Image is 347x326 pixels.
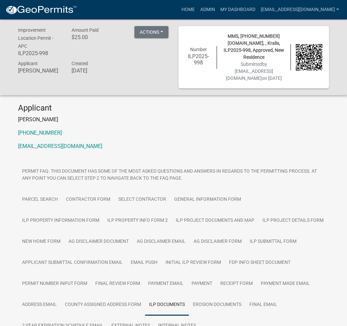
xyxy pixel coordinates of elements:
[226,61,282,81] span: Submitted on [DATE]
[258,3,342,16] a: [EMAIL_ADDRESS][DOMAIN_NAME]
[190,47,207,52] span: Number
[161,252,225,274] a: Initial ILP Review Form
[18,231,65,253] a: New Home Form
[258,210,328,231] a: ILP Project Details Form
[18,130,62,136] a: [PHONE_NUMBER]
[127,252,161,274] a: Email Push
[103,210,172,231] a: ILP Property Info Form 2
[246,231,301,253] a: ILP Submittal Form
[145,294,189,316] a: ILP Documents
[65,231,133,253] a: Ag Disclaimer Document
[18,67,62,74] h6: [PERSON_NAME]
[296,44,322,70] img: QR code
[72,34,115,40] h6: $25.00
[72,27,99,33] span: Amount Paid
[18,103,329,113] h4: Applicant
[62,189,114,210] a: Contractor Form
[18,50,62,56] h6: ILP2025-998
[18,143,102,149] a: [EMAIL_ADDRESS][DOMAIN_NAME]
[170,189,245,210] a: General Information Form
[18,116,329,124] p: [PERSON_NAME]
[114,189,170,210] a: Select contractor
[225,252,295,274] a: FDP INFO Sheet Document
[188,273,216,295] a: Payment
[134,26,168,38] button: Actions
[179,3,198,16] a: Home
[72,61,88,66] span: Created
[185,53,212,66] h6: ILP2025-998
[218,3,258,16] a: My Dashboard
[216,273,257,295] a: Receipt Form
[18,252,127,274] a: Applicant Submittal Confirmation Email
[144,273,188,295] a: Payment Email
[18,273,91,295] a: Permit Number Input Form
[224,33,284,60] span: MMS, [PHONE_NUMBER][DOMAIN_NAME], , Kralis, ILP2025-998, Approved, New Residence
[18,61,38,66] span: Applicant
[257,273,314,295] a: Payment Made Email
[72,67,115,74] h6: [DATE]
[61,294,145,316] a: County Assigned Address Form
[133,231,190,253] a: Ag Disclaimer Email
[18,189,62,210] a: Parcel search
[18,161,329,189] a: Permit FAQ. This document has some of the most asked questions and answers in regards to the perm...
[18,210,103,231] a: ILP Property Information Form
[190,231,246,253] a: Ag Disclaimer Form
[189,294,245,316] a: Erosion Documents
[18,27,53,49] span: Improvement Location Permit - APC
[91,273,144,295] a: Final Review Form
[226,61,273,81] span: by [EMAIL_ADDRESS][DOMAIN_NAME]
[245,294,281,316] a: Final Email
[18,294,61,316] a: Address Email
[172,210,258,231] a: ILP Project Documents and Map
[198,3,218,16] a: Admin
